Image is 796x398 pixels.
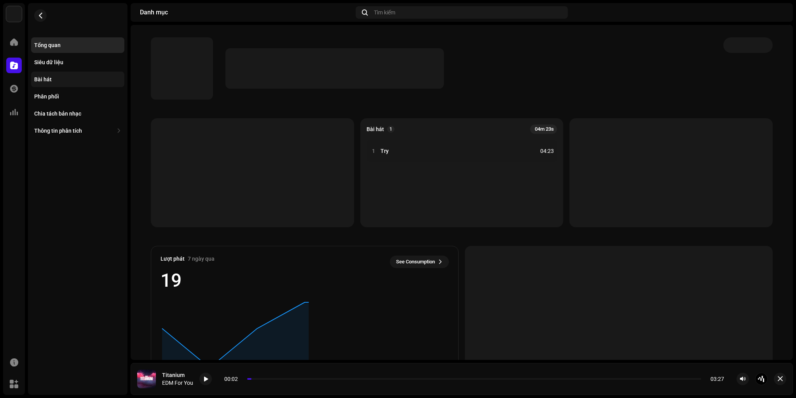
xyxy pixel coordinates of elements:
span: See Consumption [396,254,435,270]
div: Thông tin phân tích [34,128,82,134]
div: 00:02 [224,376,244,382]
re-m-nav-item: Chia tách bản nhạc [31,106,124,121]
re-m-nav-item: Bài hát [31,72,124,87]
p-badge: 1 [387,126,395,133]
div: Tổng quan [34,42,61,48]
div: 04:23 [537,146,554,156]
div: Lượt phát [161,256,185,262]
button: See Consumption [390,256,449,268]
img: 33004b37-325d-4a8b-b51f-c12e9b964943 [6,6,22,22]
div: 04m 23s [530,124,557,134]
div: Danh mục [140,9,353,16]
div: 03:27 [704,376,724,382]
div: Phân phối [34,93,59,100]
div: Chia tách bản nhạc [34,110,81,117]
div: Siêu dữ liệu [34,59,63,65]
span: Tìm kiếm [374,9,395,16]
re-m-nav-item: Phân phối [31,89,124,104]
div: 7 ngày qua [188,256,215,262]
re-m-nav-item: Tổng quan [31,37,124,53]
img: 41084ed8-1a50-43c7-9a14-115e2647b274 [771,6,784,19]
strong: Try [381,148,389,154]
re-m-nav-item: Siêu dữ liệu [31,54,124,70]
re-m-nav-dropdown: Thông tin phân tích [31,123,124,139]
img: 2472bade-3f2a-4f49-81b9-94022f4ae70b [137,370,156,388]
div: EDM For You [162,380,193,386]
strong: Bài hát [367,126,384,132]
div: Titanium [162,372,193,378]
div: Bài hát [34,76,52,82]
